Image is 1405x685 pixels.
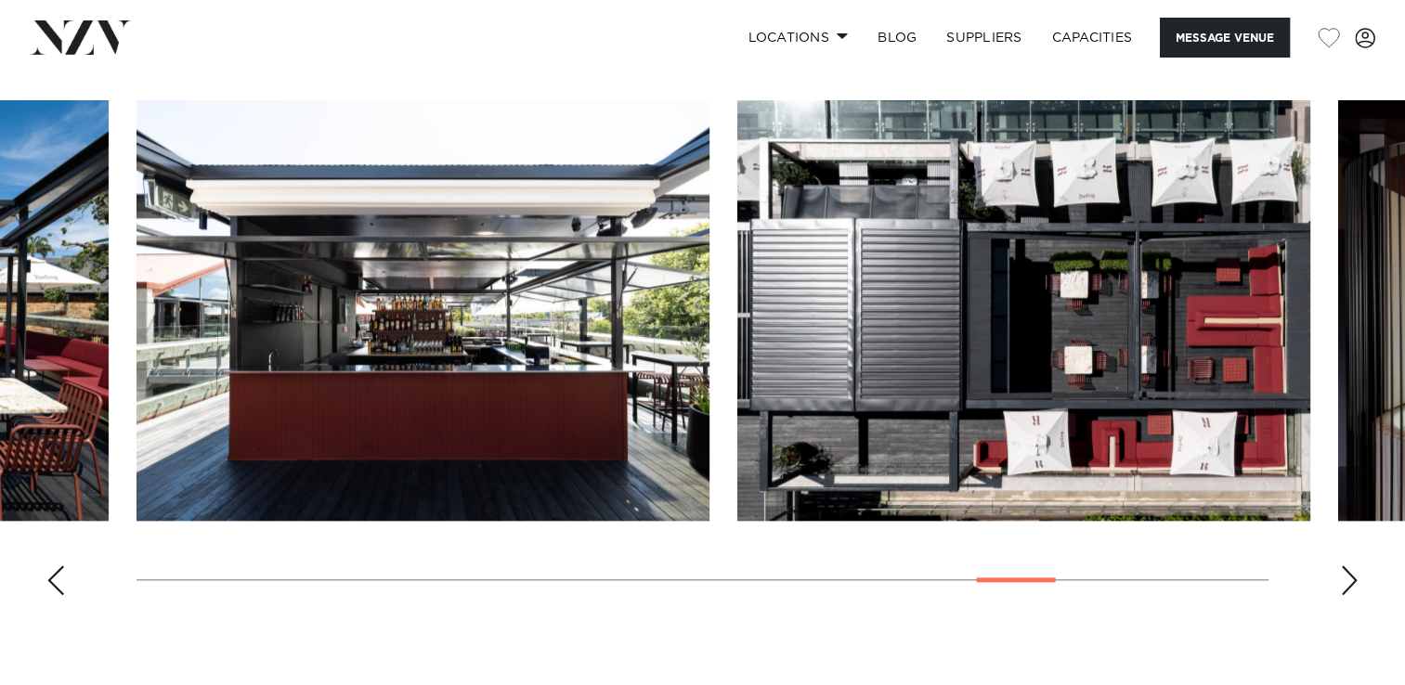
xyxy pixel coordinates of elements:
[137,100,709,521] swiper-slide: 21 / 27
[733,18,863,58] a: Locations
[863,18,931,58] a: BLOG
[737,100,1310,521] swiper-slide: 22 / 27
[1160,18,1290,58] button: Message Venue
[737,100,1310,521] img: Darling on Drake rooftop bar from above
[137,100,709,521] img: Outdoor bar open at Darling on Drake
[931,18,1036,58] a: SUPPLIERS
[1037,18,1148,58] a: Capacities
[30,20,131,54] img: nzv-logo.png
